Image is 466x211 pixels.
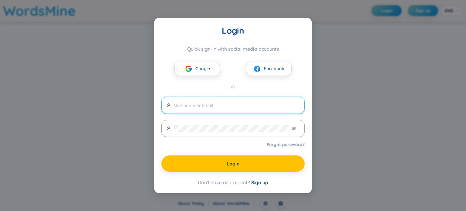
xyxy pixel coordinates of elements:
div: Login [161,25,305,36]
span: Google [195,65,210,72]
span: Sign up [251,179,268,185]
span: Facebook [264,65,284,72]
button: Login [161,155,305,172]
span: user [167,103,171,107]
input: Username or Email [174,102,299,109]
button: googleGoogle [174,62,220,76]
span: user [167,126,171,131]
div: Quick sign-in with social media accounts [161,46,305,52]
img: facebook [253,65,261,73]
span: eye-invisible [292,126,296,131]
a: Forgot password? [267,141,305,148]
img: google [185,65,192,73]
button: facebookFacebook [246,62,292,76]
span: Login [227,160,240,167]
div: or [161,83,305,90]
div: Don't have an account? [161,179,305,186]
